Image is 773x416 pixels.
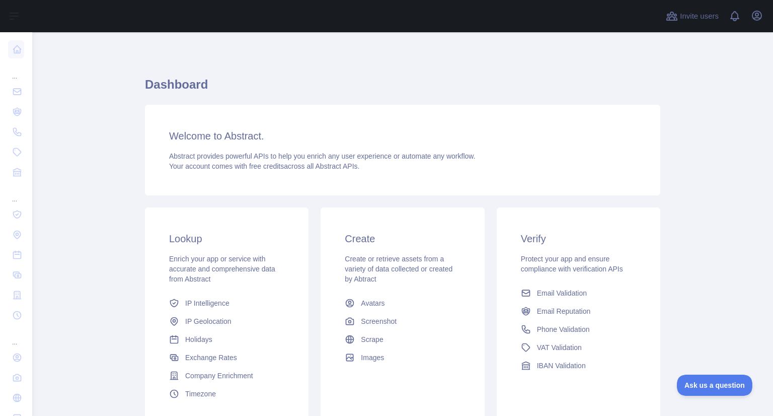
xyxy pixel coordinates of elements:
[537,324,590,334] span: Phone Validation
[165,349,288,367] a: Exchange Rates
[169,255,275,283] span: Enrich your app or service with accurate and comprehensive data from Abstract
[8,183,24,203] div: ...
[537,306,591,316] span: Email Reputation
[341,349,464,367] a: Images
[169,232,284,246] h3: Lookup
[537,288,587,298] span: Email Validation
[165,367,288,385] a: Company Enrichment
[185,353,237,363] span: Exchange Rates
[8,60,24,81] div: ...
[517,320,640,338] a: Phone Validation
[345,232,460,246] h3: Create
[169,162,359,170] span: Your account comes with across all Abstract APIs.
[165,385,288,403] a: Timezone
[185,334,212,344] span: Holidays
[521,232,636,246] h3: Verify
[145,77,660,101] h1: Dashboard
[249,162,284,170] span: free credits
[517,357,640,375] a: IBAN Validation
[361,334,383,344] span: Scrape
[185,389,216,399] span: Timezone
[517,338,640,357] a: VAT Validation
[341,312,464,330] a: Screenshot
[361,353,384,363] span: Images
[165,330,288,349] a: Holidays
[680,11,719,22] span: Invite users
[345,255,452,283] span: Create or retrieve assets from a variety of data collected or created by Abtract
[341,294,464,312] a: Avatars
[537,361,586,371] span: IBAN Validation
[521,255,623,273] span: Protect your app and ensure compliance with verification APIs
[361,316,397,326] span: Screenshot
[537,342,582,353] span: VAT Validation
[677,375,753,396] iframe: Toggle Customer Support
[185,316,231,326] span: IP Geolocation
[185,298,229,308] span: IP Intelligence
[185,371,253,381] span: Company Enrichment
[361,298,384,308] span: Avatars
[517,284,640,302] a: Email Validation
[8,326,24,346] div: ...
[169,152,476,160] span: Abstract provides powerful APIs to help you enrich any user experience or automate any workflow.
[664,8,721,24] button: Invite users
[169,129,636,143] h3: Welcome to Abstract.
[517,302,640,320] a: Email Reputation
[165,294,288,312] a: IP Intelligence
[341,330,464,349] a: Scrape
[165,312,288,330] a: IP Geolocation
